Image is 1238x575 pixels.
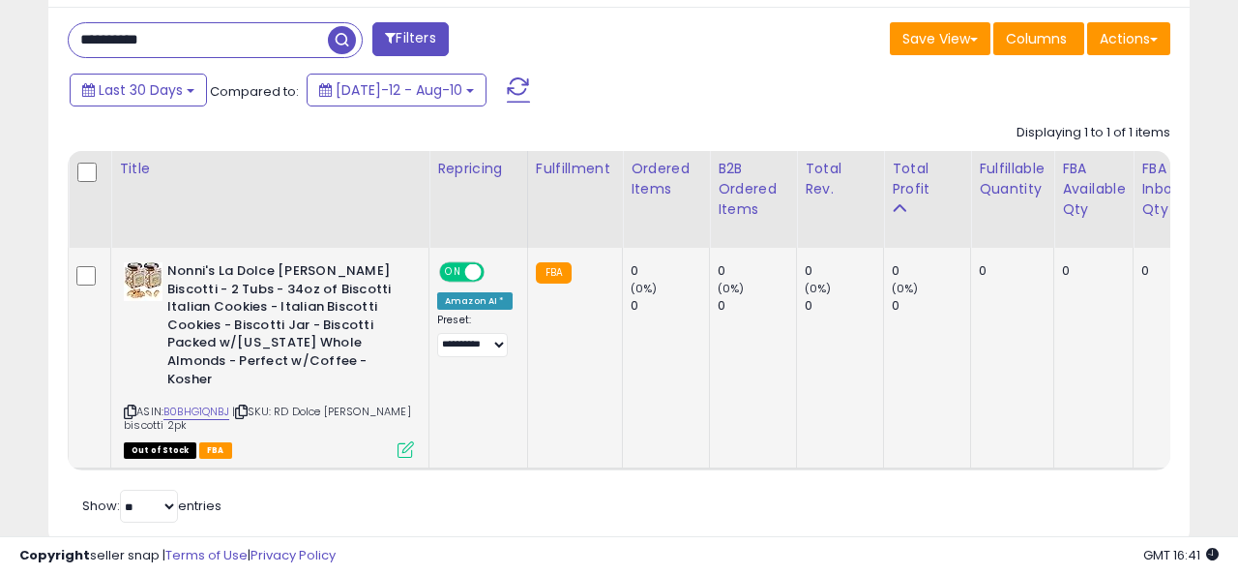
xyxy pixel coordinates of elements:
div: Repricing [437,159,519,179]
button: Last 30 Days [70,74,207,106]
span: FBA [199,442,232,459]
button: Save View [890,22,990,55]
div: 0 [892,297,970,315]
button: [DATE]-12 - Aug-10 [307,74,486,106]
div: Total Profit [892,159,962,199]
div: 0 [718,262,796,280]
div: FBA Available Qty [1062,159,1125,220]
div: 0 [1062,262,1118,280]
span: ON [441,264,465,281]
div: Fulfillment [536,159,614,179]
small: (0%) [631,281,658,296]
small: (0%) [805,281,832,296]
div: 0 [805,297,883,315]
div: Fulfillable Quantity [979,159,1046,199]
div: Preset: [437,314,513,357]
a: Terms of Use [165,546,248,564]
div: seller snap | | [19,547,336,565]
div: Total Rev. [805,159,875,199]
div: Displaying 1 to 1 of 1 items [1017,124,1170,142]
span: Last 30 Days [99,80,183,100]
strong: Copyright [19,546,90,564]
small: (0%) [718,281,745,296]
span: 2025-09-10 16:41 GMT [1143,546,1219,564]
span: [DATE]-12 - Aug-10 [336,80,462,100]
div: FBA inbound Qty [1141,159,1199,220]
img: 51sf4Z+t7pL._SL40_.jpg [124,262,162,301]
div: 0 [892,262,970,280]
span: Compared to: [210,82,299,101]
a: B0BHG1QNBJ [163,404,229,420]
button: Actions [1087,22,1170,55]
button: Columns [993,22,1084,55]
div: 0 [979,262,1039,280]
div: ASIN: [124,262,414,456]
a: Privacy Policy [251,546,336,564]
div: 0 [718,297,796,315]
button: Filters [372,22,448,56]
span: | SKU: RD Dolce [PERSON_NAME] biscotti 2pk [124,404,411,433]
div: Amazon AI * [437,292,513,310]
small: (0%) [892,281,919,296]
b: Nonni's La Dolce [PERSON_NAME] Biscotti - 2 Tubs - 34oz of Biscotti Italian Cookies - Italian Bis... [167,262,402,393]
small: FBA [536,262,572,284]
div: 0 [1141,262,1193,280]
div: Title [119,159,421,179]
span: OFF [482,264,513,281]
div: 0 [631,262,709,280]
div: B2B Ordered Items [718,159,788,220]
div: 0 [805,262,883,280]
span: Columns [1006,29,1067,48]
span: All listings that are currently out of stock and unavailable for purchase on Amazon [124,442,196,459]
div: Ordered Items [631,159,701,199]
div: 0 [631,297,709,315]
span: Show: entries [82,497,221,515]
